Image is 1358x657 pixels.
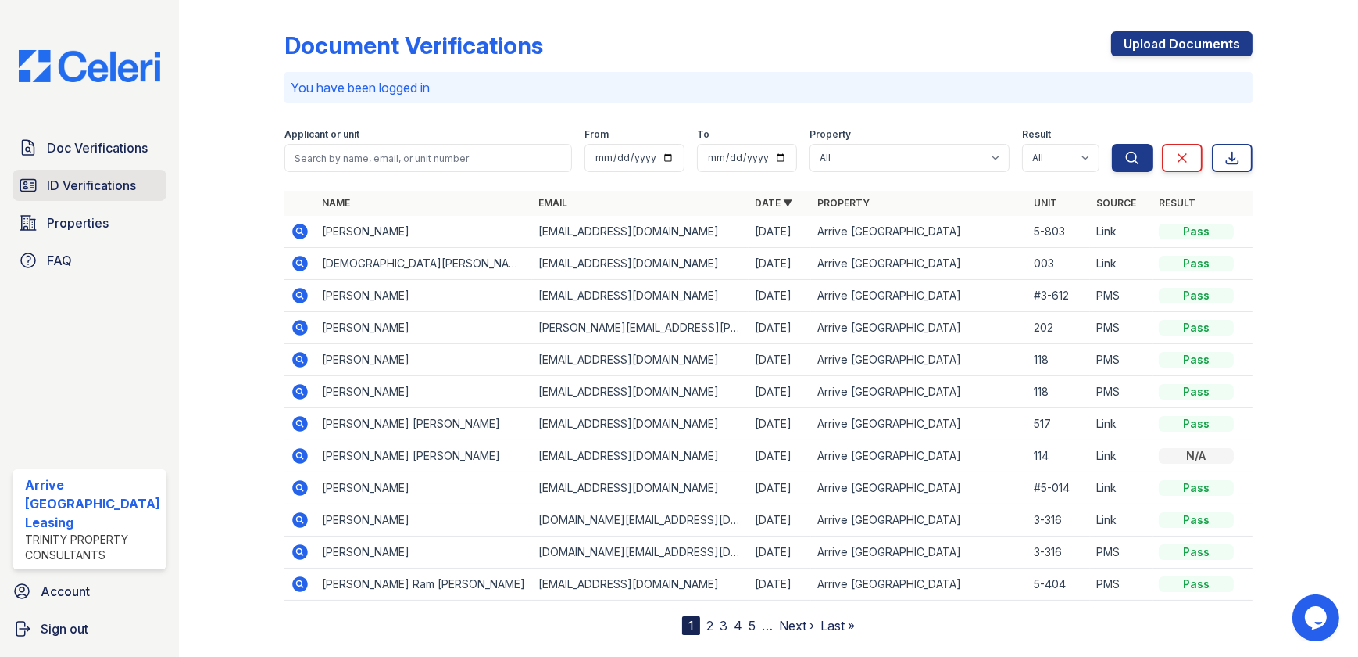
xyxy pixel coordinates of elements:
td: Link [1090,216,1153,248]
td: [EMAIL_ADDRESS][DOMAIN_NAME] [532,216,749,248]
td: [EMAIL_ADDRESS][DOMAIN_NAME] [532,376,749,408]
label: From [584,128,609,141]
div: Arrive [GEOGRAPHIC_DATA] Leasing [25,476,160,532]
td: [DATE] [749,248,811,280]
td: Link [1090,408,1153,440]
td: [EMAIL_ADDRESS][DOMAIN_NAME] [532,344,749,376]
td: 5-803 [1027,216,1090,248]
div: Pass [1159,512,1234,528]
td: [DATE] [749,280,811,312]
td: Link [1090,472,1153,504]
label: Property [809,128,851,141]
td: [EMAIL_ADDRESS][DOMAIN_NAME] [532,440,749,472]
span: Sign out [41,619,88,638]
input: Search by name, email, or unit number [284,144,572,172]
td: Link [1090,440,1153,472]
iframe: chat widget [1292,594,1342,641]
td: 003 [1027,248,1090,280]
td: Link [1090,248,1153,280]
a: Unit [1034,197,1057,209]
td: Arrive [GEOGRAPHIC_DATA] [811,248,1027,280]
div: Pass [1159,288,1234,303]
td: [PERSON_NAME] [316,504,532,537]
td: Arrive [GEOGRAPHIC_DATA] [811,569,1027,601]
a: Result [1159,197,1195,209]
div: Pass [1159,480,1234,496]
span: Doc Verifications [47,138,148,157]
td: [DOMAIN_NAME][EMAIL_ADDRESS][DOMAIN_NAME] [532,504,749,537]
a: Doc Verifications [13,132,166,163]
td: [DATE] [749,408,811,440]
div: Trinity Property Consultants [25,532,160,563]
a: 3 [720,618,727,634]
td: [PERSON_NAME] [316,280,532,312]
td: [EMAIL_ADDRESS][DOMAIN_NAME] [532,569,749,601]
a: Next › [779,618,814,634]
span: FAQ [47,251,72,270]
td: [EMAIL_ADDRESS][DOMAIN_NAME] [532,408,749,440]
div: 1 [682,616,700,635]
td: [PERSON_NAME] Ram [PERSON_NAME] [316,569,532,601]
div: Pass [1159,576,1234,592]
td: 118 [1027,376,1090,408]
td: PMS [1090,376,1153,408]
td: [PERSON_NAME] [316,312,532,344]
td: [PERSON_NAME] [PERSON_NAME] [316,408,532,440]
div: Pass [1159,416,1234,432]
td: Arrive [GEOGRAPHIC_DATA] [811,280,1027,312]
td: Arrive [GEOGRAPHIC_DATA] [811,312,1027,344]
a: Property [817,197,870,209]
div: Pass [1159,256,1234,271]
td: Link [1090,504,1153,537]
a: Account [6,576,173,607]
td: Arrive [GEOGRAPHIC_DATA] [811,408,1027,440]
span: Account [41,582,90,601]
a: FAQ [13,245,166,276]
td: 114 [1027,440,1090,472]
td: 202 [1027,312,1090,344]
td: [DATE] [749,344,811,376]
div: Pass [1159,544,1234,560]
div: Pass [1159,320,1234,336]
td: Arrive [GEOGRAPHIC_DATA] [811,376,1027,408]
a: Last » [820,618,855,634]
td: [EMAIL_ADDRESS][DOMAIN_NAME] [532,280,749,312]
td: [PERSON_NAME] [316,376,532,408]
a: Upload Documents [1111,31,1253,56]
td: [DATE] [749,504,811,537]
span: … [762,616,773,635]
a: ID Verifications [13,170,166,201]
a: Properties [13,207,166,239]
td: [DATE] [749,376,811,408]
td: [DATE] [749,472,811,504]
td: 517 [1027,408,1090,440]
td: [PERSON_NAME] [316,216,532,248]
p: You have been logged in [291,78,1246,97]
div: Pass [1159,352,1234,368]
td: [DATE] [749,440,811,472]
td: Arrive [GEOGRAPHIC_DATA] [811,440,1027,472]
span: ID Verifications [47,176,136,195]
td: [EMAIL_ADDRESS][DOMAIN_NAME] [532,248,749,280]
a: Sign out [6,613,173,644]
td: 3-316 [1027,537,1090,569]
div: Document Verifications [284,31,543,59]
a: Name [322,197,350,209]
td: [PERSON_NAME] [PERSON_NAME] [316,440,532,472]
span: Properties [47,214,109,232]
td: Arrive [GEOGRAPHIC_DATA] [811,472,1027,504]
td: [DATE] [749,312,811,344]
td: Arrive [GEOGRAPHIC_DATA] [811,216,1027,248]
td: [PERSON_NAME] [316,472,532,504]
td: [DOMAIN_NAME][EMAIL_ADDRESS][DOMAIN_NAME] [532,537,749,569]
td: #3-612 [1027,280,1090,312]
td: [PERSON_NAME] [316,344,532,376]
td: 3-316 [1027,504,1090,537]
td: PMS [1090,312,1153,344]
a: 4 [734,618,742,634]
td: PMS [1090,280,1153,312]
td: 5-404 [1027,569,1090,601]
td: Arrive [GEOGRAPHIC_DATA] [811,344,1027,376]
img: CE_Logo_Blue-a8612792a0a2168367f1c8372b55b34899dd931a85d93a1a3d3e32e68fde9ad4.png [6,50,173,82]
